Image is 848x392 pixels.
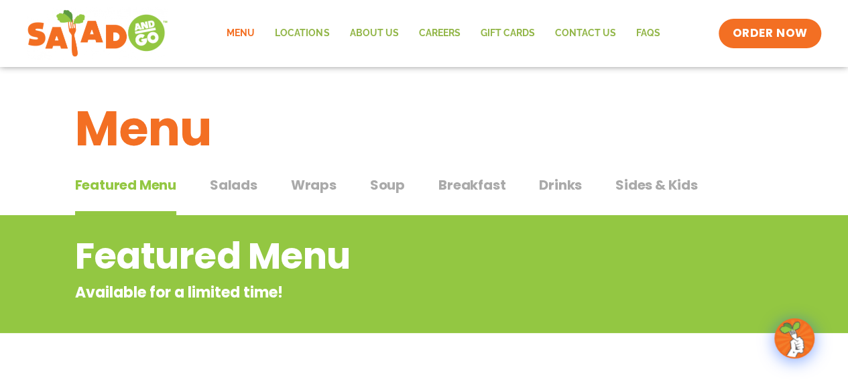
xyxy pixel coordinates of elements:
span: ORDER NOW [732,25,807,42]
a: FAQs [625,18,670,49]
a: Contact Us [544,18,625,49]
span: Sides & Kids [615,175,698,195]
h2: Featured Menu [75,229,666,283]
a: Locations [265,18,339,49]
a: About Us [339,18,408,49]
img: wpChatIcon [776,320,813,357]
nav: Menu [217,18,670,49]
h1: Menu [75,92,774,165]
span: Breakfast [438,175,505,195]
a: GIFT CARDS [470,18,544,49]
span: Soup [370,175,405,195]
a: Menu [217,18,265,49]
span: Salads [210,175,257,195]
p: Available for a limited time! [75,281,666,304]
div: Tabbed content [75,170,774,216]
a: Careers [408,18,470,49]
img: new-SAG-logo-768×292 [27,7,168,60]
span: Featured Menu [75,175,176,195]
span: Wraps [291,175,337,195]
span: Drinks [539,175,582,195]
a: ORDER NOW [719,19,821,48]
